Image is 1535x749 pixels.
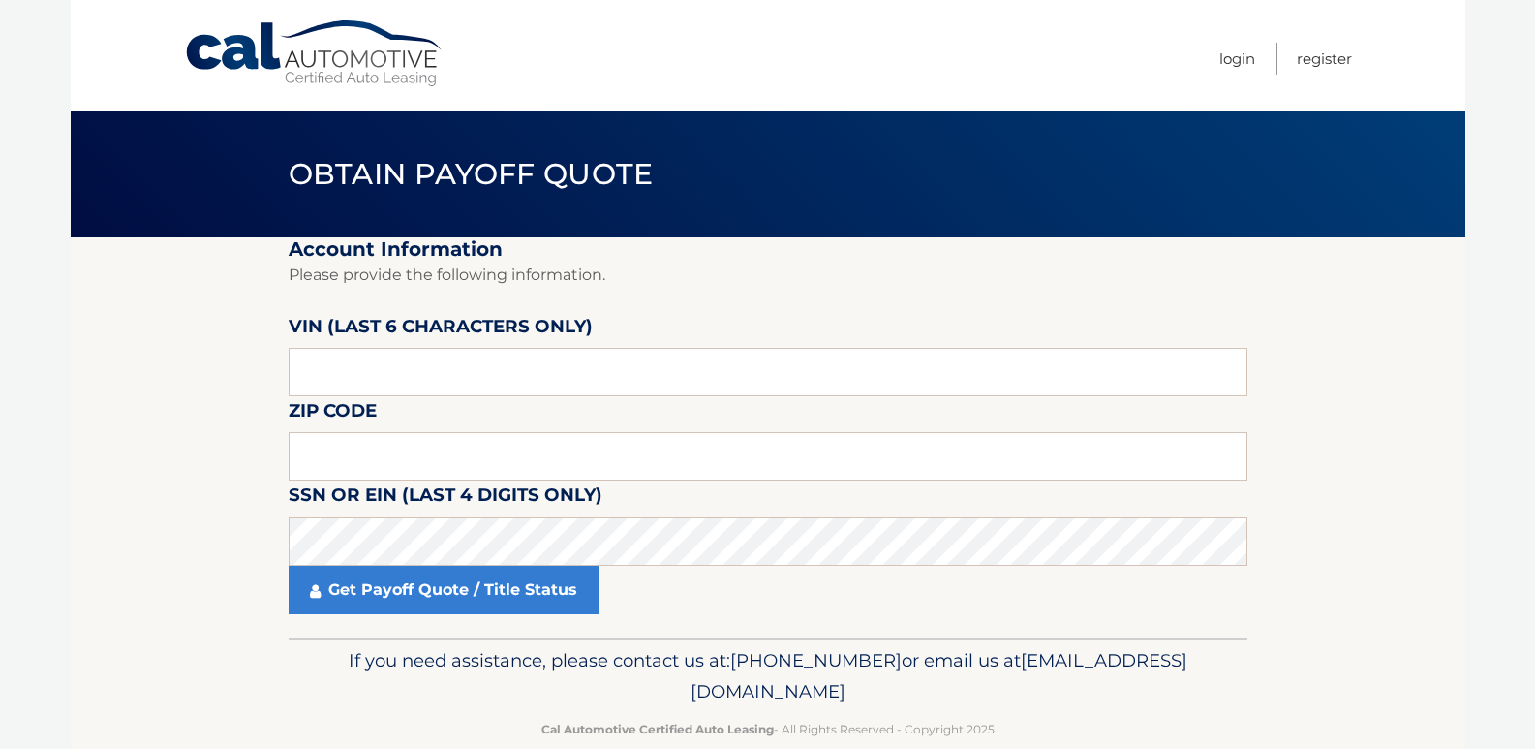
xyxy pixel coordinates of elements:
span: [PHONE_NUMBER] [730,649,902,671]
p: Please provide the following information. [289,262,1247,289]
p: - All Rights Reserved - Copyright 2025 [301,719,1235,739]
span: Obtain Payoff Quote [289,156,654,192]
a: Register [1297,43,1352,75]
a: Get Payoff Quote / Title Status [289,566,599,614]
strong: Cal Automotive Certified Auto Leasing [541,722,774,736]
label: VIN (last 6 characters only) [289,312,593,348]
p: If you need assistance, please contact us at: or email us at [301,645,1235,707]
label: SSN or EIN (last 4 digits only) [289,481,602,516]
a: Login [1219,43,1255,75]
label: Zip Code [289,396,377,432]
h2: Account Information [289,237,1247,262]
a: Cal Automotive [184,19,445,88]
